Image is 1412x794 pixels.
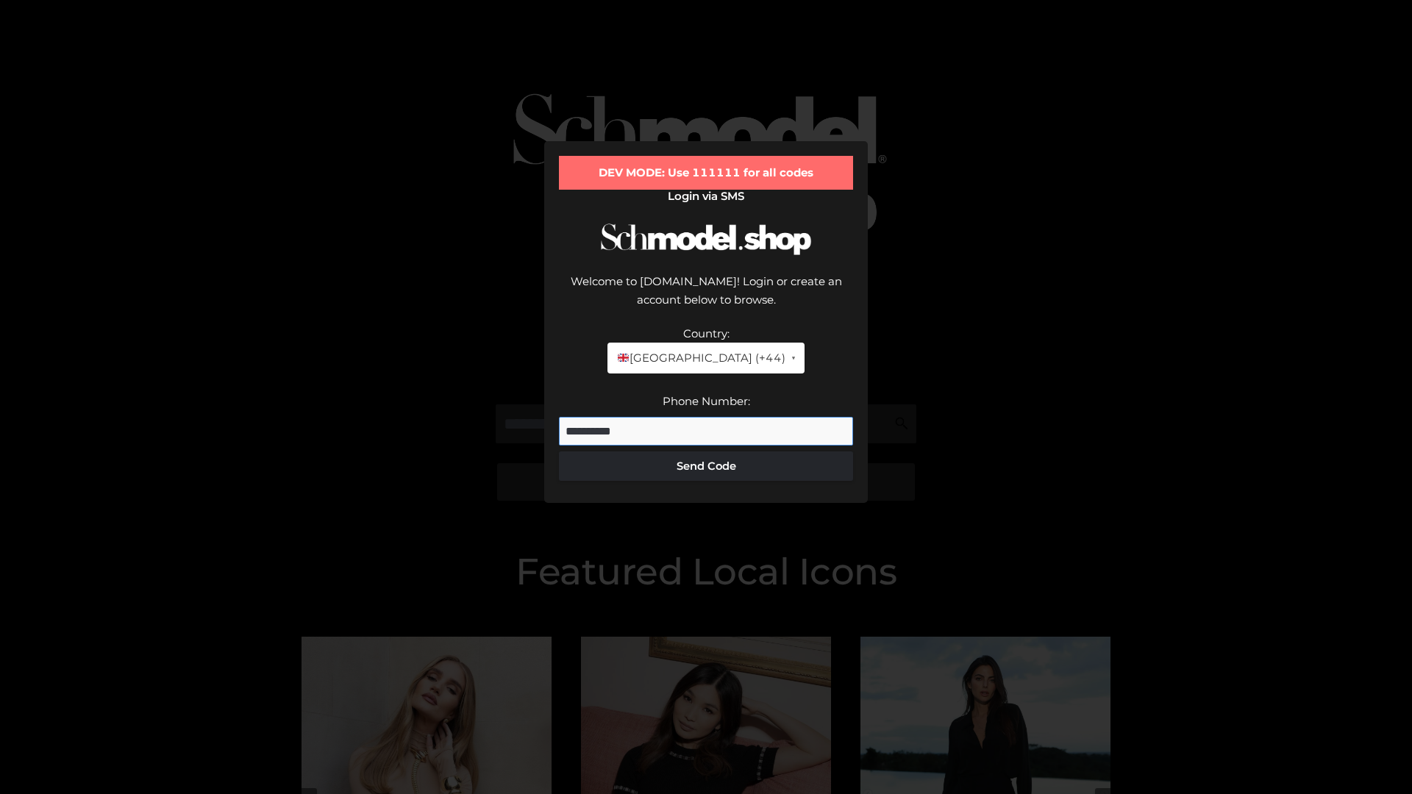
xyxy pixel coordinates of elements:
[616,348,785,368] span: [GEOGRAPHIC_DATA] (+44)
[683,326,730,340] label: Country:
[618,352,629,363] img: 🇬🇧
[663,394,750,408] label: Phone Number:
[559,451,853,481] button: Send Code
[559,190,853,203] h2: Login via SMS
[559,272,853,324] div: Welcome to [DOMAIN_NAME]! Login or create an account below to browse.
[559,156,853,190] div: DEV MODE: Use 111111 for all codes
[596,210,816,268] img: Schmodel Logo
